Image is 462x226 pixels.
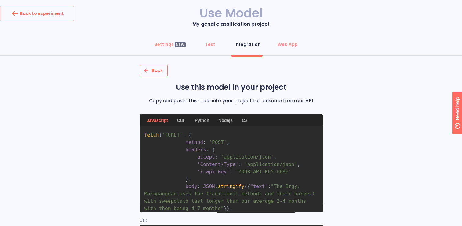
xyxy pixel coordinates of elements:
[183,132,186,138] span: ,
[205,41,215,47] div: Test
[197,169,230,175] span: 'x-api-key'
[250,183,268,189] span: "text"
[173,114,189,126] div: Curl
[244,161,297,167] span: 'application/json'
[175,42,186,47] div: NEW
[144,67,163,74] span: Back
[218,183,244,189] span: stringify
[188,176,191,182] span: ,
[244,183,247,189] span: (
[206,147,209,153] span: :
[215,183,218,189] span: .
[185,139,203,145] span: method
[224,205,227,211] span: }
[230,169,233,175] span: :
[14,2,38,9] span: Need help
[140,65,168,76] button: Back
[278,41,298,47] div: Web App
[140,82,323,92] p: Use this model in your project
[203,183,215,189] span: JSON
[215,114,236,126] div: Nodejs
[235,41,260,47] div: Integration
[144,132,159,138] span: fetch
[140,97,323,104] p: Copy and paste this code into your project to consume from our API
[159,132,162,138] span: (
[221,154,274,160] span: 'application/json'
[209,139,227,145] span: 'POST'
[203,139,206,145] span: :
[238,161,242,167] span: :
[10,9,64,18] div: Back to experiment
[227,139,230,145] span: ,
[227,205,230,211] span: )
[247,183,250,189] span: {
[268,183,271,189] span: :
[144,183,318,211] span: "The Brgy. Marupangdan uses the traditional methods and their harvest with sweepotato last longer...
[191,114,213,126] div: Python
[297,161,300,167] span: ,
[185,183,197,189] span: body
[197,154,215,160] span: accept
[143,114,172,126] div: Javascript
[274,154,277,160] span: ,
[212,147,215,153] span: {
[230,205,233,211] span: ,
[197,183,200,189] span: :
[185,176,188,182] span: }
[155,41,186,47] div: Settings
[197,161,238,167] span: 'Content-Type'
[140,217,323,224] p: Url :
[188,132,191,138] span: {
[238,114,251,126] div: C#
[235,169,291,175] span: 'YOUR-API-KEY-HERE'
[215,154,218,160] span: :
[162,132,182,138] span: '[URL]'
[185,147,206,153] span: headers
